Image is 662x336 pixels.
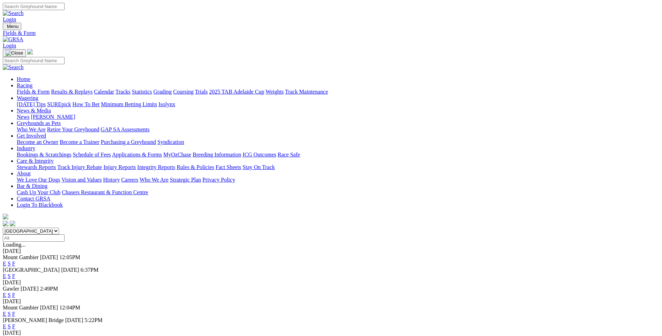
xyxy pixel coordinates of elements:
img: facebook.svg [3,221,8,226]
a: [DATE] Tips [17,101,46,107]
a: Minimum Betting Limits [101,101,157,107]
a: Chasers Restaurant & Function Centre [62,189,148,195]
div: About [17,177,659,183]
a: Racing [17,82,32,88]
span: [DATE] [65,317,83,323]
a: E [3,292,6,298]
a: Track Injury Rebate [57,164,102,170]
div: Greyhounds as Pets [17,126,659,133]
a: E [3,261,6,266]
a: Calendar [94,89,114,95]
a: Breeding Information [193,152,241,158]
a: Stewards Reports [17,164,56,170]
span: [PERSON_NAME] Bridge [3,317,64,323]
span: [DATE] [40,305,58,311]
img: Search [3,64,24,71]
a: SUREpick [47,101,71,107]
a: Fields & Form [17,89,50,95]
a: Grading [154,89,172,95]
a: Care & Integrity [17,158,54,164]
a: S [8,273,11,279]
a: F [12,292,15,298]
span: 2:49PM [40,286,58,292]
a: F [12,311,15,317]
a: S [8,292,11,298]
a: Schedule of Fees [73,152,111,158]
a: Become an Owner [17,139,58,145]
a: Fact Sheets [216,164,241,170]
span: [DATE] [40,254,58,260]
img: GRSA [3,36,23,43]
a: Rules & Policies [177,164,214,170]
a: Syndication [157,139,184,145]
a: Login [3,16,16,22]
a: News [17,114,29,120]
a: S [8,323,11,329]
a: Bookings & Scratchings [17,152,71,158]
a: Cash Up Your Club [17,189,60,195]
a: Statistics [132,89,152,95]
img: Search [3,10,24,16]
a: News & Media [17,108,51,114]
a: Results & Replays [51,89,92,95]
a: Tracks [116,89,131,95]
a: Fields & Form [3,30,659,36]
a: S [8,261,11,266]
a: Race Safe [277,152,300,158]
a: Login To Blackbook [17,202,63,208]
a: GAP SA Assessments [101,126,150,132]
a: Weights [266,89,284,95]
a: Purchasing a Greyhound [101,139,156,145]
div: Bar & Dining [17,189,659,196]
a: Who We Are [140,177,169,183]
img: Close [6,50,23,56]
a: [PERSON_NAME] [31,114,75,120]
img: logo-grsa-white.png [27,49,33,54]
a: Retire Your Greyhound [47,126,99,132]
a: Privacy Policy [202,177,235,183]
span: Mount Gambier [3,254,39,260]
div: [DATE] [3,279,659,286]
a: How To Bet [73,101,100,107]
a: Strategic Plan [170,177,201,183]
a: Home [17,76,30,82]
a: Login [3,43,16,49]
input: Search [3,3,65,10]
a: Injury Reports [103,164,136,170]
a: Careers [121,177,138,183]
span: [DATE] [61,267,79,273]
a: Greyhounds as Pets [17,120,61,126]
a: E [3,311,6,317]
span: 12:04PM [59,305,80,311]
div: Racing [17,89,659,95]
span: Gawler [3,286,19,292]
a: Industry [17,145,35,151]
a: F [12,273,15,279]
a: 2025 TAB Adelaide Cup [209,89,264,95]
span: Mount Gambier [3,305,39,311]
div: [DATE] [3,298,659,305]
div: [DATE] [3,248,659,254]
a: Wagering [17,95,38,101]
a: Track Maintenance [285,89,328,95]
a: Isolynx [158,101,175,107]
span: [GEOGRAPHIC_DATA] [3,267,60,273]
a: F [12,261,15,266]
button: Toggle navigation [3,49,26,57]
a: ICG Outcomes [243,152,276,158]
a: Become a Trainer [60,139,99,145]
span: 6:37PM [81,267,99,273]
a: F [12,323,15,329]
a: We Love Our Dogs [17,177,60,183]
a: MyOzChase [163,152,191,158]
a: History [103,177,120,183]
a: Bar & Dining [17,183,47,189]
a: Stay On Track [243,164,275,170]
a: Coursing [173,89,194,95]
a: S [8,311,11,317]
span: 12:05PM [59,254,80,260]
a: E [3,273,6,279]
div: Wagering [17,101,659,108]
div: Care & Integrity [17,164,659,170]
